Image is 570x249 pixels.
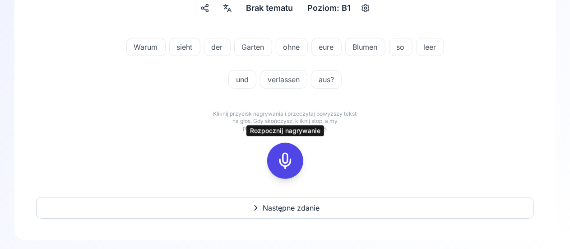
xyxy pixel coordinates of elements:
[389,38,412,56] button: so
[276,42,307,52] span: ohne
[235,42,272,52] span: Garten
[389,42,412,52] span: so
[417,42,444,52] span: leer
[213,110,357,132] p: Kliknij przycisk nagrywania i przeczytaj powyższy tekst na głos. Gdy skończysz, kliknij stop, a m...
[126,38,166,56] button: Warum
[276,38,308,56] button: ohne
[170,42,200,52] span: sieht
[311,74,341,85] span: aus?
[346,42,385,52] span: Blumen
[260,74,307,85] span: verlassen
[36,197,534,219] button: Następne zdanie
[345,38,385,56] button: Blumen
[204,38,231,56] button: der
[234,38,272,56] button: Garten
[228,70,256,89] button: und
[246,125,324,136] div: Rozpocznij nagrywanie
[169,38,200,56] button: sieht
[204,42,230,52] span: der
[127,42,165,52] span: Warum
[311,38,342,56] button: eure
[312,42,341,52] span: eure
[416,38,444,56] button: leer
[263,202,320,213] span: Następne zdanie
[229,74,256,85] span: und
[260,70,307,89] button: verlassen
[311,70,342,89] button: aus?
[246,2,293,14] span: Brak tematu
